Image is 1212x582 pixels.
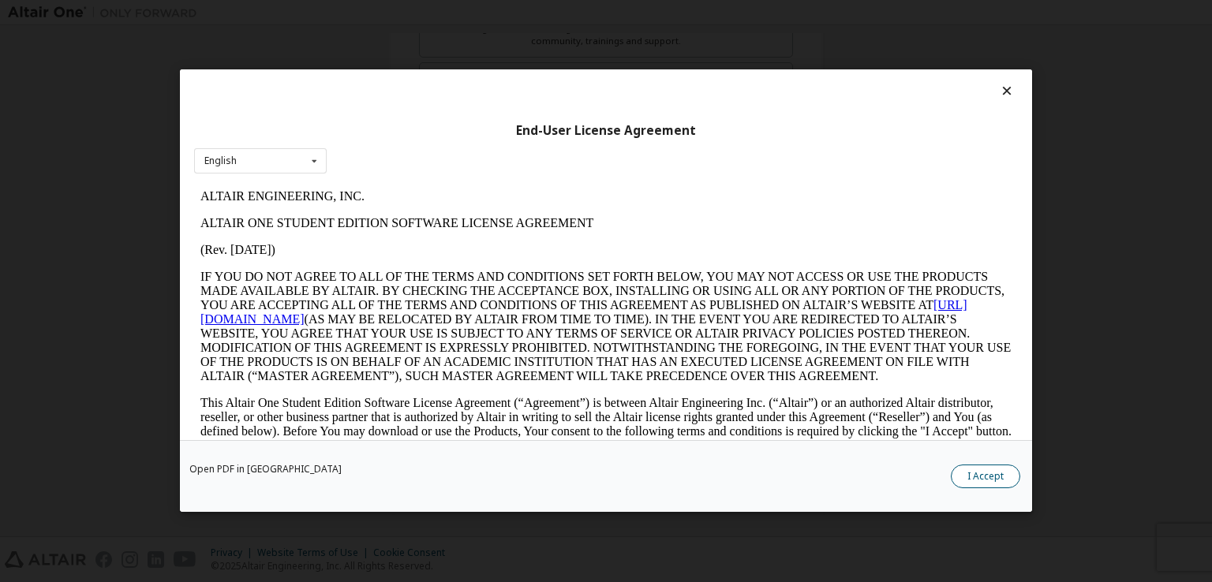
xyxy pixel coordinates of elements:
[204,156,237,166] div: English
[951,465,1020,489] button: I Accept
[6,6,817,21] p: ALTAIR ENGINEERING, INC.
[6,115,773,143] a: [URL][DOMAIN_NAME]
[6,213,817,270] p: This Altair One Student Edition Software License Agreement (“Agreement”) is between Altair Engine...
[6,60,817,74] p: (Rev. [DATE])
[189,465,342,475] a: Open PDF in [GEOGRAPHIC_DATA]
[6,87,817,200] p: IF YOU DO NOT AGREE TO ALL OF THE TERMS AND CONDITIONS SET FORTH BELOW, YOU MAY NOT ACCESS OR USE...
[194,123,1018,139] div: End-User License Agreement
[6,33,817,47] p: ALTAIR ONE STUDENT EDITION SOFTWARE LICENSE AGREEMENT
